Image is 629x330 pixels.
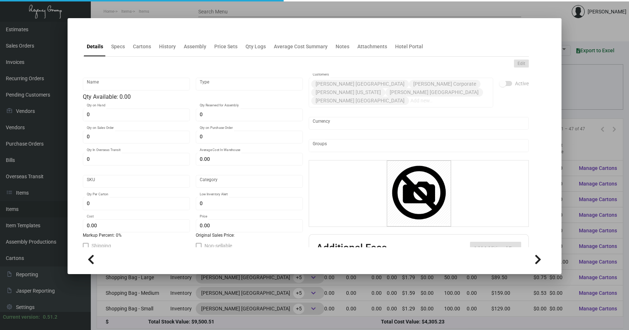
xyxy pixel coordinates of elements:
[111,43,125,50] div: Specs
[133,43,151,50] div: Cartons
[3,313,40,321] div: Current version:
[474,245,518,251] span: Add Additional Fee
[214,43,238,50] div: Price Sets
[311,80,409,88] mat-chip: [PERSON_NAME] [GEOGRAPHIC_DATA]
[385,88,483,97] mat-chip: [PERSON_NAME] [GEOGRAPHIC_DATA]
[409,80,480,88] mat-chip: [PERSON_NAME] Corporate
[357,43,387,50] div: Attachments
[184,43,206,50] div: Assembly
[311,88,385,97] mat-chip: [PERSON_NAME] [US_STATE]
[316,242,387,255] h2: Additional Fees
[518,61,525,67] span: Edit
[92,241,111,250] span: Shipping
[336,43,349,50] div: Notes
[313,143,525,148] input: Add new..
[245,43,266,50] div: Qty Logs
[83,93,303,101] div: Qty Available: 0.00
[87,43,103,50] div: Details
[515,79,529,88] span: Active
[43,313,57,321] div: 0.51.2
[311,97,409,105] mat-chip: [PERSON_NAME] [GEOGRAPHIC_DATA]
[470,242,521,255] button: Add Additional Fee
[204,241,232,250] span: Non-sellable
[159,43,176,50] div: History
[274,43,328,50] div: Average Cost Summary
[395,43,423,50] div: Hotel Portal
[410,98,490,104] input: Add new..
[514,60,529,68] button: Edit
